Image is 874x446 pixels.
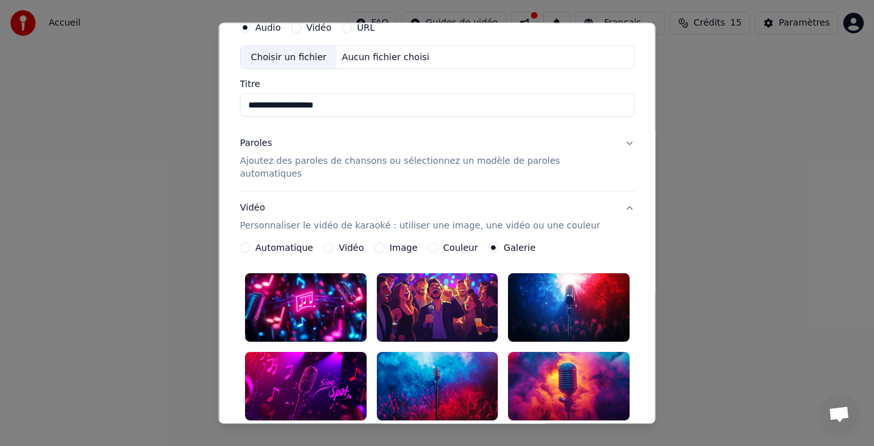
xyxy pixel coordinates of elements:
label: Vidéo [306,23,331,32]
label: Audio [255,23,281,32]
div: Vidéo [240,202,600,233]
label: Titre [240,80,635,89]
div: Aucun fichier choisi [337,51,434,64]
label: Automatique [255,244,313,253]
label: URL [357,23,375,32]
button: ParolesAjoutez des paroles de chansons ou sélectionnez un modèle de paroles automatiques [240,127,635,191]
div: Paroles [240,138,272,150]
button: VidéoPersonnaliser le vidéo de karaoké : utiliser une image, une vidéo ou une couleur [240,192,635,243]
div: Choisir un fichier [241,46,337,69]
p: Personnaliser le vidéo de karaoké : utiliser une image, une vidéo ou une couleur [240,220,600,233]
label: Couleur [443,244,477,253]
p: Ajoutez des paroles de chansons ou sélectionnez un modèle de paroles automatiques [240,155,614,181]
label: Galerie [503,244,535,253]
label: Image [389,244,417,253]
label: Vidéo [338,244,363,253]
